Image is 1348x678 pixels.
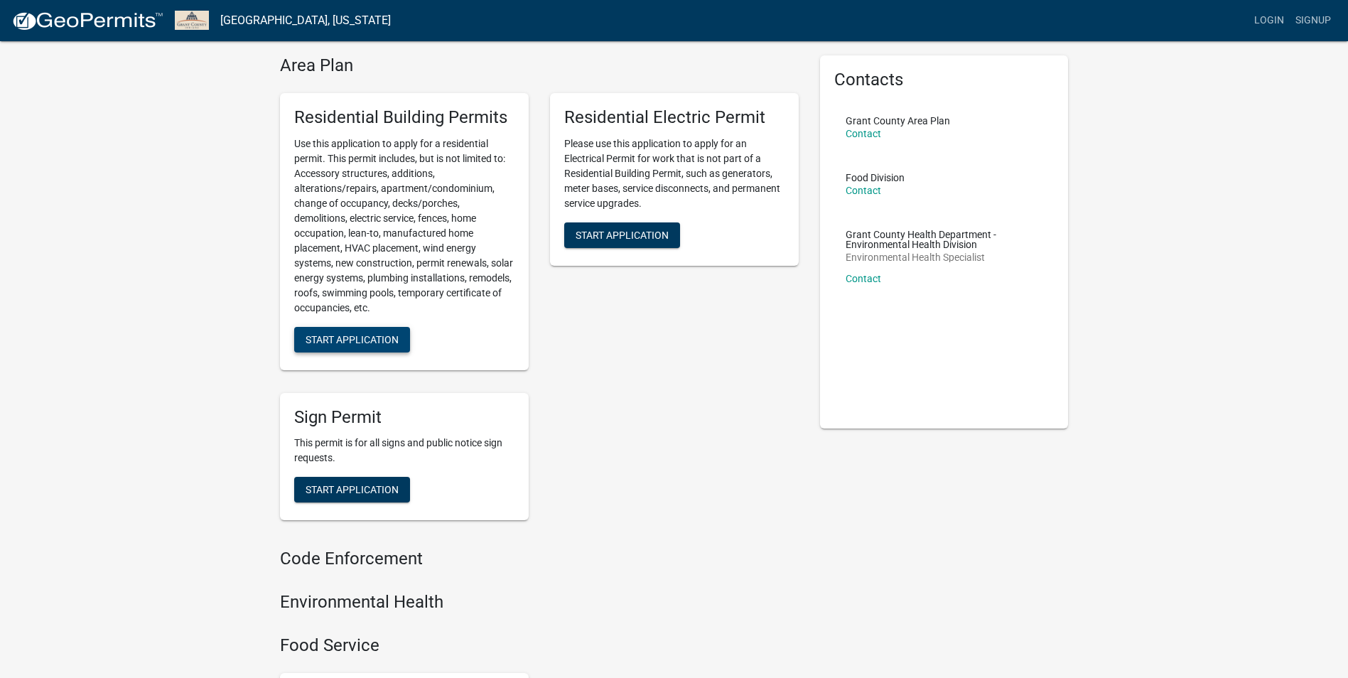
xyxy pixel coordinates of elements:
h5: Contacts [834,70,1055,90]
p: Grant County Health Department - Environmental Health Division [846,230,1043,249]
a: Contact [846,185,881,196]
h5: Residential Electric Permit [564,107,784,128]
h5: Sign Permit [294,407,514,428]
p: Please use this application to apply for an Electrical Permit for work that is not part of a Resi... [564,136,784,211]
span: Start Application [576,229,669,240]
h4: Code Enforcement [280,549,799,569]
a: [GEOGRAPHIC_DATA], [US_STATE] [220,9,391,33]
a: Signup [1290,7,1337,34]
a: Contact [846,128,881,139]
img: Grant County, Indiana [175,11,209,30]
button: Start Application [294,327,410,353]
p: Use this application to apply for a residential permit. This permit includes, but is not limited ... [294,136,514,316]
span: Start Application [306,333,399,345]
a: Login [1249,7,1290,34]
button: Start Application [564,222,680,248]
h4: Environmental Health [280,592,799,613]
button: Start Application [294,477,410,502]
h4: Food Service [280,635,799,656]
p: This permit is for all signs and public notice sign requests. [294,436,514,466]
p: Grant County Area Plan [846,116,950,126]
p: Environmental Health Specialist [846,252,1043,262]
p: Food Division [846,173,905,183]
span: Start Application [306,484,399,495]
h5: Residential Building Permits [294,107,514,128]
a: Contact [846,273,881,284]
h4: Area Plan [280,55,799,76]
